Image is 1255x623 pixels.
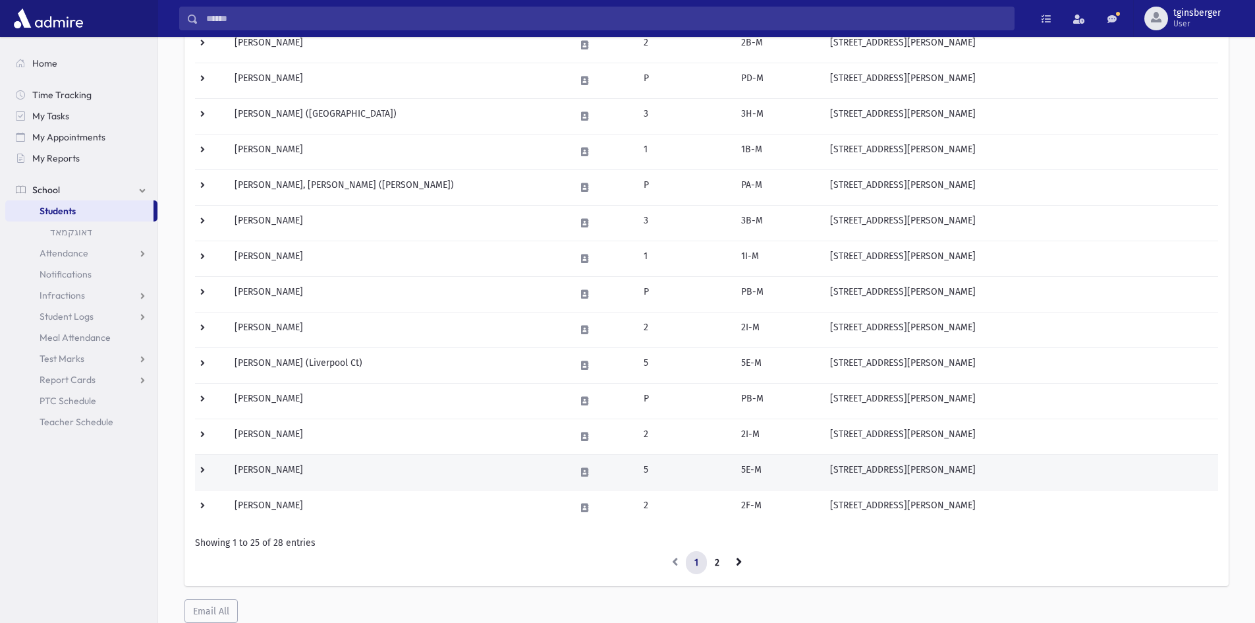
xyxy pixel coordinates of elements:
[227,98,567,134] td: [PERSON_NAME] ([GEOGRAPHIC_DATA])
[1173,8,1221,18] span: tginsberger
[733,63,822,98] td: PD-M
[227,169,567,205] td: [PERSON_NAME], [PERSON_NAME] ([PERSON_NAME])
[636,27,733,63] td: 2
[40,353,84,365] span: Test Marks
[5,200,153,222] a: Students
[822,134,1218,169] td: [STREET_ADDRESS][PERSON_NAME]
[5,84,157,105] a: Time Tracking
[706,551,728,575] a: 2
[5,327,157,348] a: Meal Attendance
[227,383,567,419] td: [PERSON_NAME]
[198,7,1014,30] input: Search
[40,247,88,259] span: Attendance
[733,134,822,169] td: 1B-M
[733,490,822,525] td: 2F-M
[822,27,1218,63] td: [STREET_ADDRESS][PERSON_NAME]
[636,205,733,241] td: 3
[40,332,111,343] span: Meal Attendance
[733,98,822,134] td: 3H-M
[5,53,157,74] a: Home
[40,395,96,407] span: PTC Schedule
[32,89,92,101] span: Time Tracking
[733,241,822,276] td: 1I-M
[227,454,567,490] td: [PERSON_NAME]
[636,312,733,347] td: 2
[5,105,157,127] a: My Tasks
[195,536,1218,550] div: Showing 1 to 25 of 28 entries
[822,205,1218,241] td: [STREET_ADDRESS][PERSON_NAME]
[636,419,733,454] td: 2
[733,454,822,490] td: 5E-M
[40,289,85,301] span: Infractions
[822,383,1218,419] td: [STREET_ADDRESS][PERSON_NAME]
[184,599,238,623] button: Email All
[32,110,69,122] span: My Tasks
[5,390,157,411] a: PTC Schedule
[40,311,94,322] span: Student Logs
[11,5,86,32] img: AdmirePro
[822,276,1218,312] td: [STREET_ADDRESS][PERSON_NAME]
[636,241,733,276] td: 1
[5,411,157,432] a: Teacher Schedule
[40,268,92,280] span: Notifications
[733,312,822,347] td: 2I-M
[733,205,822,241] td: 3B-M
[636,383,733,419] td: P
[40,416,113,428] span: Teacher Schedule
[733,419,822,454] td: 2I-M
[40,205,76,217] span: Students
[32,184,60,196] span: School
[227,312,567,347] td: [PERSON_NAME]
[5,222,157,243] a: דאוגקמאד
[40,374,96,386] span: Report Cards
[5,127,157,148] a: My Appointments
[822,490,1218,525] td: [STREET_ADDRESS][PERSON_NAME]
[733,347,822,383] td: 5E-M
[733,276,822,312] td: PB-M
[822,347,1218,383] td: [STREET_ADDRESS][PERSON_NAME]
[822,419,1218,454] td: [STREET_ADDRESS][PERSON_NAME]
[227,27,567,63] td: [PERSON_NAME]
[822,312,1218,347] td: [STREET_ADDRESS][PERSON_NAME]
[5,264,157,285] a: Notifications
[5,243,157,264] a: Attendance
[822,98,1218,134] td: [STREET_ADDRESS][PERSON_NAME]
[1173,18,1221,29] span: User
[32,131,105,143] span: My Appointments
[822,169,1218,205] td: [STREET_ADDRESS][PERSON_NAME]
[733,169,822,205] td: PA-M
[636,98,733,134] td: 3
[32,152,80,164] span: My Reports
[5,285,157,306] a: Infractions
[227,241,567,276] td: [PERSON_NAME]
[227,134,567,169] td: [PERSON_NAME]
[822,241,1218,276] td: [STREET_ADDRESS][PERSON_NAME]
[636,454,733,490] td: 5
[5,306,157,327] a: Student Logs
[636,134,733,169] td: 1
[227,347,567,383] td: [PERSON_NAME] (Liverpool Ct)
[636,169,733,205] td: P
[227,419,567,454] td: [PERSON_NAME]
[227,490,567,525] td: [PERSON_NAME]
[822,454,1218,490] td: [STREET_ADDRESS][PERSON_NAME]
[636,347,733,383] td: 5
[227,63,567,98] td: [PERSON_NAME]
[636,63,733,98] td: P
[636,490,733,525] td: 2
[733,383,822,419] td: PB-M
[5,369,157,390] a: Report Cards
[5,179,157,200] a: School
[32,57,57,69] span: Home
[733,27,822,63] td: 2B-M
[5,348,157,369] a: Test Marks
[636,276,733,312] td: P
[227,205,567,241] td: [PERSON_NAME]
[5,148,157,169] a: My Reports
[686,551,707,575] a: 1
[227,276,567,312] td: [PERSON_NAME]
[822,63,1218,98] td: [STREET_ADDRESS][PERSON_NAME]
